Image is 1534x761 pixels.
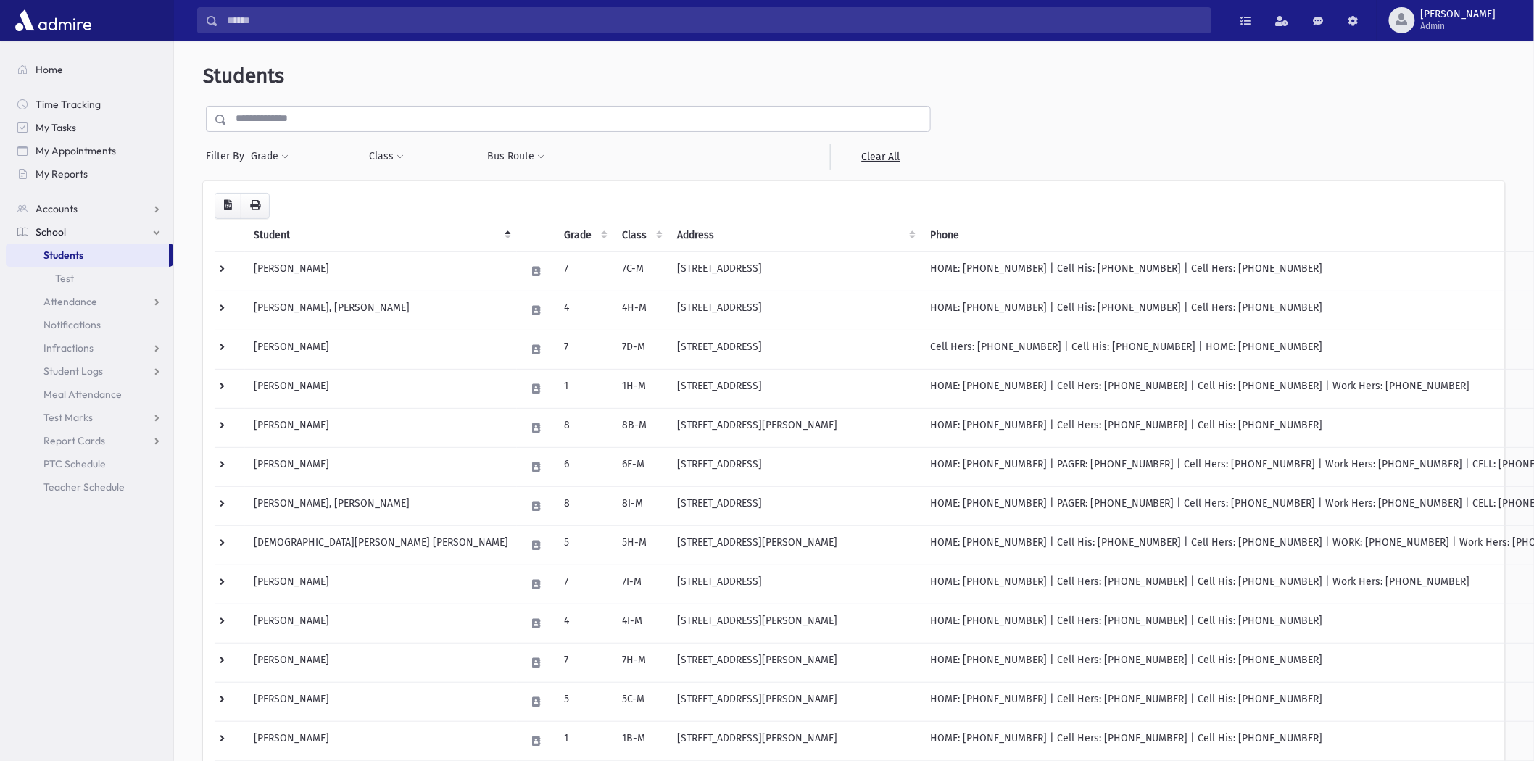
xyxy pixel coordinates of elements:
td: 4I-M [613,604,668,643]
td: 7 [555,565,613,604]
span: Student Logs [43,365,103,378]
td: 7I-M [613,565,668,604]
td: [STREET_ADDRESS] [668,565,921,604]
td: [STREET_ADDRESS][PERSON_NAME] [668,682,921,721]
span: Students [43,249,83,262]
a: Test Marks [6,406,173,429]
td: [STREET_ADDRESS][PERSON_NAME] [668,525,921,565]
td: [PERSON_NAME] [245,251,517,291]
td: 5H-M [613,525,668,565]
td: [PERSON_NAME] [245,408,517,447]
th: Class: activate to sort column ascending [613,219,668,252]
span: Meal Attendance [43,388,122,401]
span: My Reports [36,167,88,180]
span: [PERSON_NAME] [1421,9,1496,20]
td: [STREET_ADDRESS] [668,330,921,369]
span: Teacher Schedule [43,481,125,494]
span: My Appointments [36,144,116,157]
span: Time Tracking [36,98,101,111]
a: My Appointments [6,139,173,162]
td: 1B-M [613,721,668,760]
span: Infractions [43,341,94,354]
td: [PERSON_NAME] [245,447,517,486]
td: 7D-M [613,330,668,369]
a: Meal Attendance [6,383,173,406]
th: Grade: activate to sort column ascending [555,219,613,252]
span: Accounts [36,202,78,215]
td: 7C-M [613,251,668,291]
a: Student Logs [6,359,173,383]
td: [PERSON_NAME] [245,682,517,721]
button: Class [368,144,405,170]
td: 6E-M [613,447,668,486]
span: PTC Schedule [43,457,106,470]
td: [STREET_ADDRESS] [668,291,921,330]
td: 1 [555,369,613,408]
td: [STREET_ADDRESS] [668,251,921,291]
th: Address: activate to sort column ascending [668,219,921,252]
td: [PERSON_NAME], [PERSON_NAME] [245,486,517,525]
td: 7H-M [613,643,668,682]
a: Clear All [830,144,931,170]
th: Student: activate to sort column descending [245,219,517,252]
span: Home [36,63,63,76]
a: Infractions [6,336,173,359]
a: Notifications [6,313,173,336]
td: [PERSON_NAME] [245,604,517,643]
td: 4 [555,604,613,643]
td: [STREET_ADDRESS][PERSON_NAME] [668,604,921,643]
td: 4 [555,291,613,330]
td: 6 [555,447,613,486]
span: Filter By [206,149,250,164]
td: [STREET_ADDRESS][PERSON_NAME] [668,643,921,682]
a: Accounts [6,197,173,220]
td: [PERSON_NAME] [245,565,517,604]
button: CSV [215,193,241,219]
td: 8B-M [613,408,668,447]
td: [STREET_ADDRESS] [668,486,921,525]
input: Search [218,7,1211,33]
td: [STREET_ADDRESS][PERSON_NAME] [668,721,921,760]
span: Students [203,64,284,88]
td: [PERSON_NAME] [245,369,517,408]
a: Teacher Schedule [6,475,173,499]
a: Test [6,267,173,290]
td: [DEMOGRAPHIC_DATA][PERSON_NAME] [PERSON_NAME] [245,525,517,565]
span: Attendance [43,295,97,308]
td: [STREET_ADDRESS][PERSON_NAME] [668,408,921,447]
a: My Reports [6,162,173,186]
a: Students [6,244,169,267]
span: My Tasks [36,121,76,134]
td: 5C-M [613,682,668,721]
span: Test Marks [43,411,93,424]
a: Home [6,58,173,81]
button: Grade [250,144,289,170]
td: [STREET_ADDRESS] [668,369,921,408]
td: 5 [555,682,613,721]
td: 1 [555,721,613,760]
button: Bus Route [487,144,546,170]
td: 5 [555,525,613,565]
td: [PERSON_NAME] [245,643,517,682]
td: 7 [555,330,613,369]
td: [STREET_ADDRESS] [668,447,921,486]
td: [PERSON_NAME] [245,721,517,760]
span: School [36,225,66,238]
td: [PERSON_NAME], [PERSON_NAME] [245,291,517,330]
a: School [6,220,173,244]
td: 7 [555,643,613,682]
a: PTC Schedule [6,452,173,475]
a: Report Cards [6,429,173,452]
a: My Tasks [6,116,173,139]
span: Notifications [43,318,101,331]
td: [PERSON_NAME] [245,330,517,369]
td: 8 [555,486,613,525]
td: 7 [555,251,613,291]
img: AdmirePro [12,6,95,35]
td: 4H-M [613,291,668,330]
td: 8 [555,408,613,447]
button: Print [241,193,270,219]
td: 8I-M [613,486,668,525]
a: Time Tracking [6,93,173,116]
span: Admin [1421,20,1496,32]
